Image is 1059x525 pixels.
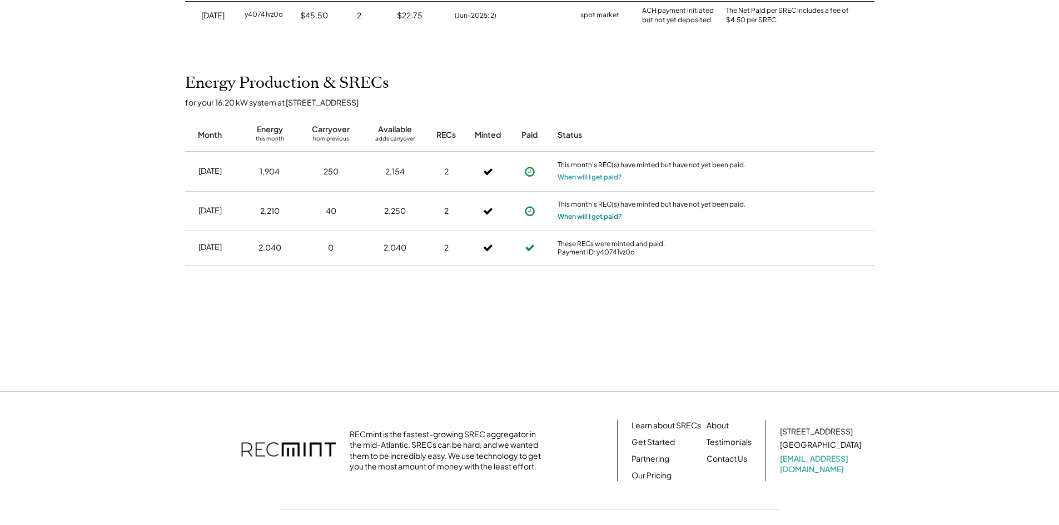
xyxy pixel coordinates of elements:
div: 2 [357,10,361,21]
div: Month [198,129,222,141]
div: [DATE] [198,166,222,177]
div: Available [378,124,412,135]
a: Get Started [632,437,675,448]
a: Partnering [632,453,669,464]
div: ACH payment initiated but not yet deposited. [642,6,715,25]
button: When will I get paid? [558,172,622,183]
div: 40 [326,206,336,217]
div: 2,040 [384,242,406,253]
div: The Net Paid per SREC includes a fee of $4.50 per SREC. [726,6,854,25]
div: Energy [257,124,283,135]
div: $22.75 [397,10,422,21]
button: Payment approved, but not yet initiated. [521,163,538,180]
div: spot market [580,10,619,21]
div: Minted [475,129,501,141]
div: $45.50 [300,10,328,21]
a: Our Pricing [632,470,672,481]
h2: Energy Production & SRECs [185,74,389,93]
div: These RECs were minted and paid. Payment ID: y40741vz0o [558,239,747,257]
div: [DATE] [198,205,222,216]
div: 2 [444,166,449,177]
div: RECs [436,129,456,141]
div: RECmint is the fastest-growing SREC aggregator in the mid-Atlantic. SRECs can be hard, and we wan... [350,429,547,472]
img: recmint-logotype%403x.png [241,431,336,470]
div: 250 [324,166,339,177]
div: from previous [312,135,349,146]
div: 0 [328,242,334,253]
div: Status [558,129,747,141]
a: Learn about SRECs [632,420,701,431]
button: Payment approved, but not yet initiated. [521,203,538,219]
div: adds carryover [375,135,415,146]
a: [EMAIL_ADDRESS][DOMAIN_NAME] [780,453,863,475]
div: [DATE] [201,10,225,21]
a: Testimonials [707,437,752,448]
a: About [707,420,729,431]
div: This month's REC(s) have minted but have not yet been paid. [558,161,747,172]
div: [STREET_ADDRESS] [780,426,853,437]
div: 2 [444,206,449,217]
div: Carryover [312,124,350,135]
div: 2,040 [258,242,281,253]
div: Paid [521,129,538,141]
div: 2 [444,242,449,253]
div: 2,250 [384,206,406,217]
button: When will I get paid? [558,211,622,222]
div: 2,210 [260,206,280,217]
a: Contact Us [707,453,747,464]
div: (Jun-2025: 2) [455,11,496,21]
div: this month [256,135,284,146]
div: for your 16.20 kW system at [STREET_ADDRESS] [185,97,886,107]
div: y40741vz0o [245,10,283,21]
div: [DATE] [198,242,222,253]
div: This month's REC(s) have minted but have not yet been paid. [558,200,747,211]
div: 1,904 [260,166,280,177]
div: 2,154 [385,166,405,177]
div: [GEOGRAPHIC_DATA] [780,439,861,451]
